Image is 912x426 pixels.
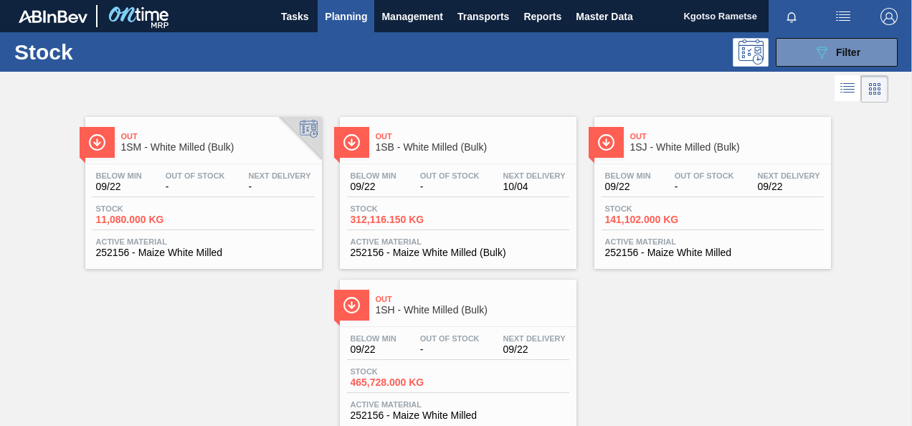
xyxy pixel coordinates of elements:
[835,75,861,103] div: List Vision
[351,367,451,376] span: Stock
[835,8,852,25] img: userActions
[121,142,315,153] span: 1SM - White Milled (Bulk)
[523,8,561,25] span: Reports
[351,237,566,246] span: Active Material
[420,171,480,180] span: Out Of Stock
[457,8,509,25] span: Transports
[420,181,480,192] span: -
[584,106,838,269] a: ÍconeOut1SJ - White Milled (Bulk)Below Min09/22Out Of Stock-Next Delivery09/22Stock141,102.000 KG...
[351,171,396,180] span: Below Min
[880,8,898,25] img: Logout
[351,400,566,409] span: Active Material
[776,38,898,67] button: Filter
[503,344,566,355] span: 09/22
[325,8,367,25] span: Planning
[605,237,820,246] span: Active Material
[88,133,106,151] img: Ícone
[376,132,569,141] span: Out
[343,133,361,151] img: Ícone
[166,181,225,192] span: -
[19,10,87,23] img: TNhmsLtSVTkK8tSr43FrP2fwEKptu5GPRR3wAAAABJRU5ErkJggg==
[351,181,396,192] span: 09/22
[279,8,310,25] span: Tasks
[249,181,311,192] span: -
[376,142,569,153] span: 1SB - White Milled (Bulk)
[351,410,566,421] span: 252156 - Maize White Milled
[420,344,480,355] span: -
[351,334,396,343] span: Below Min
[376,295,569,303] span: Out
[121,132,315,141] span: Out
[376,305,569,316] span: 1SH - White Milled (Bulk)
[605,181,651,192] span: 09/22
[605,247,820,258] span: 252156 - Maize White Milled
[836,47,860,58] span: Filter
[630,142,824,153] span: 1SJ - White Milled (Bulk)
[96,247,311,258] span: 252156 - Maize White Milled
[96,204,196,213] span: Stock
[503,334,566,343] span: Next Delivery
[343,296,361,314] img: Ícone
[96,171,142,180] span: Below Min
[381,8,443,25] span: Management
[576,8,632,25] span: Master Data
[758,181,820,192] span: 09/22
[166,171,225,180] span: Out Of Stock
[329,106,584,269] a: ÍconeOut1SB - White Milled (Bulk)Below Min09/22Out Of Stock-Next Delivery10/04Stock312,116.150 KG...
[75,106,329,269] a: ÍconeOut1SM - White Milled (Bulk)Below Min09/22Out Of Stock-Next Delivery-Stock11,080.000 KGActiv...
[503,181,566,192] span: 10/04
[249,171,311,180] span: Next Delivery
[351,247,566,258] span: 252156 - Maize White Milled (Bulk)
[351,204,451,213] span: Stock
[675,171,734,180] span: Out Of Stock
[503,171,566,180] span: Next Delivery
[605,204,706,213] span: Stock
[733,38,769,67] div: Programming: no user selected
[605,171,651,180] span: Below Min
[351,344,396,355] span: 09/22
[351,214,451,225] span: 312,116.150 KG
[861,75,888,103] div: Card Vision
[769,6,814,27] button: Notifications
[675,181,734,192] span: -
[96,181,142,192] span: 09/22
[351,377,451,388] span: 465,728.000 KG
[605,214,706,225] span: 141,102.000 KG
[758,171,820,180] span: Next Delivery
[96,237,311,246] span: Active Material
[420,334,480,343] span: Out Of Stock
[597,133,615,151] img: Ícone
[14,44,212,60] h1: Stock
[630,132,824,141] span: Out
[96,214,196,225] span: 11,080.000 KG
